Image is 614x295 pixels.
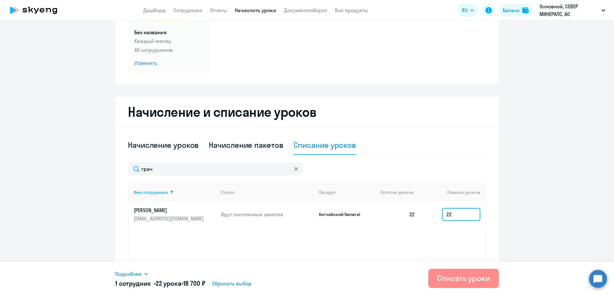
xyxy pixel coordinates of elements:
[115,270,142,278] span: Подробнее
[134,46,205,54] p: 40 сотрудников
[503,6,520,14] div: Баланс
[134,37,205,45] p: Каждый месяц
[221,189,235,195] div: Статус
[173,7,202,13] a: Сотрудники
[134,215,205,222] p: [EMAIL_ADDRESS][DOMAIN_NAME]
[134,189,216,195] div: Имя сотрудника
[457,4,478,17] button: RU
[522,7,529,13] img: balance
[134,60,205,67] span: Изменить
[128,140,199,150] div: Начисление уроков
[209,140,283,150] div: Начисление пакетов
[235,7,276,13] a: Начислить уроки
[294,140,356,150] div: Списание уроков
[115,279,205,288] h5: 1 сотрудник • •
[381,189,420,195] div: Остаток уроков
[134,207,216,222] a: [PERSON_NAME][EMAIL_ADDRESS][DOMAIN_NAME]
[539,3,599,18] p: Основной, СЕВЕР МИНЕРАЛС, АО
[210,7,227,13] a: Отчеты
[212,280,252,287] span: Сбросить выбор
[284,7,327,13] a: Документооборот
[134,207,205,214] p: [PERSON_NAME]
[319,189,336,195] div: Продукт
[134,29,205,36] h5: Без названия
[420,184,485,201] th: Списать уроков
[428,269,499,288] button: Списать уроки
[536,3,609,18] button: Основной, СЕВЕР МИНЕРАЛС, АО
[156,279,181,287] span: 22 урока
[221,189,314,195] div: Статус
[221,211,314,218] p: Идут постоянные занятия
[134,189,168,195] div: Имя сотрудника
[128,104,486,120] h2: Начисление и списание уроков
[183,279,205,287] span: 18 700 ₽
[462,6,468,14] span: RU
[143,7,166,13] a: Дашборд
[319,189,376,195] div: Продукт
[319,211,367,217] p: Английский General
[335,7,368,13] a: Все продукты
[381,189,413,195] span: Остаток уроков
[128,163,303,175] input: Поиск по имени, email, продукту или статусу
[437,273,490,283] div: Списать уроки
[375,201,420,228] td: 22
[499,4,532,17] button: Балансbalance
